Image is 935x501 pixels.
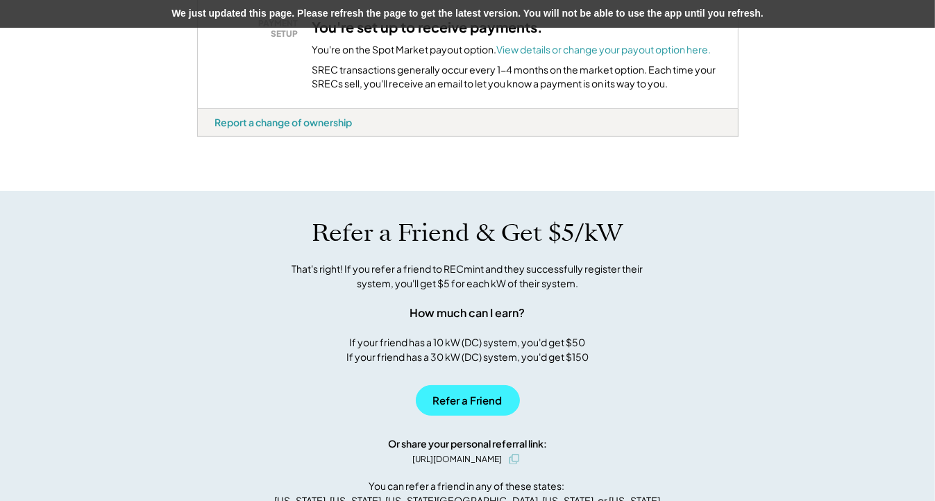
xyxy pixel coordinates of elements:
[215,116,353,128] div: Report a change of ownership
[388,436,547,451] div: Or share your personal referral link:
[410,305,525,321] div: How much can I earn?
[416,385,520,416] button: Refer a Friend
[312,43,711,57] div: You're on the Spot Market payout option.
[312,63,721,90] div: SREC transactions generally occur every 1-4 months on the market option. Each time your SRECs sel...
[197,137,235,142] div: 1gvcym1d - PA Tier I
[222,18,298,40] div: PAYMENT SETUP
[506,451,523,468] button: click to copy
[346,335,589,364] div: If your friend has a 10 kW (DC) system, you'd get $50 If your friend has a 30 kW (DC) system, you...
[413,453,503,466] div: [URL][DOMAIN_NAME]
[497,43,711,56] a: View details or change your payout option here.
[277,262,659,291] div: That's right! If you refer a friend to RECmint and they successfully register their system, you'l...
[312,219,623,248] h1: Refer a Friend & Get $5/kW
